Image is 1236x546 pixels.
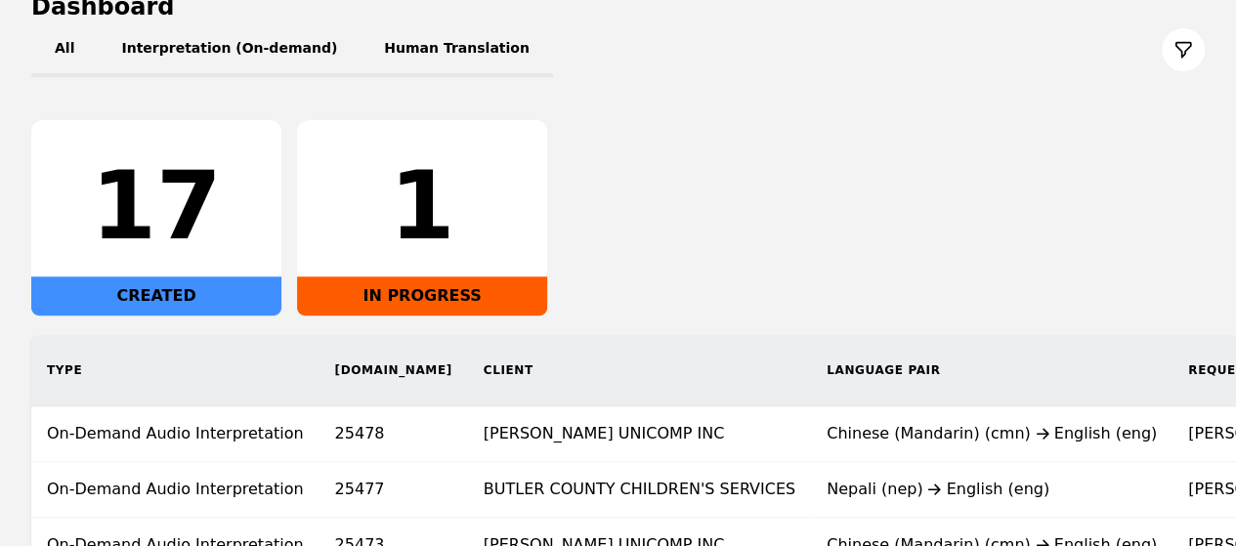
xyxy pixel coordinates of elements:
div: IN PROGRESS [297,276,547,315]
div: CREATED [31,276,281,315]
td: [PERSON_NAME] UNICOMP INC [468,406,811,462]
th: Client [468,335,811,406]
div: 17 [47,159,266,253]
td: BUTLER COUNTY CHILDREN'S SERVICES [468,462,811,518]
th: Language Pair [811,335,1172,406]
th: Type [31,335,320,406]
td: On-Demand Audio Interpretation [31,462,320,518]
td: 25478 [320,406,468,462]
div: Nepali (nep) English (eng) [827,478,1157,501]
th: [DOMAIN_NAME] [320,335,468,406]
button: Filter [1162,28,1205,71]
button: All [31,22,98,77]
button: Interpretation (On-demand) [98,22,361,77]
td: 25477 [320,462,468,518]
div: Chinese (Mandarin) (cmn) English (eng) [827,422,1157,445]
td: On-Demand Audio Interpretation [31,406,320,462]
div: 1 [313,159,532,253]
button: Human Translation [361,22,553,77]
